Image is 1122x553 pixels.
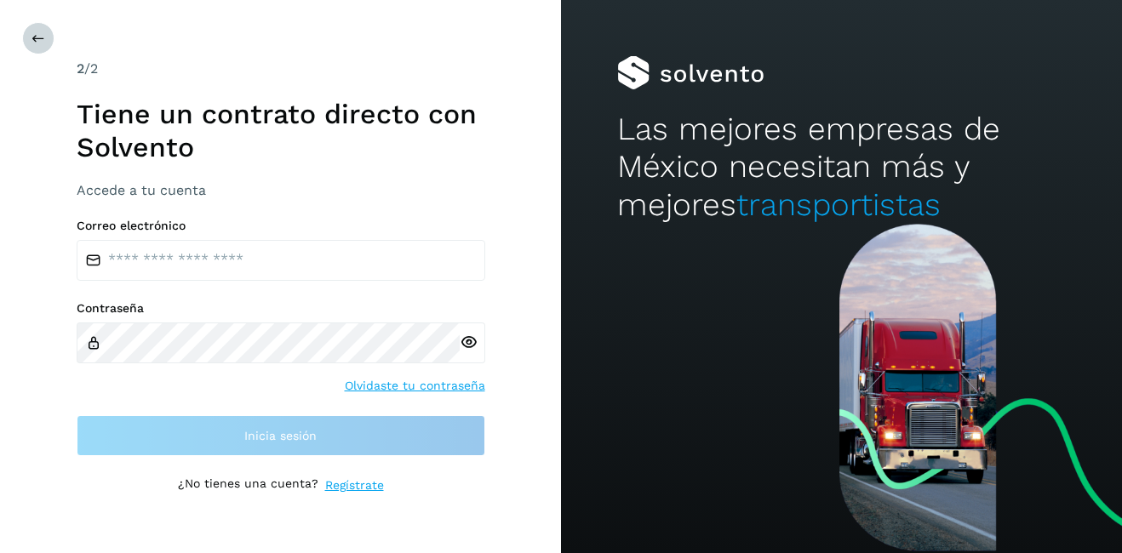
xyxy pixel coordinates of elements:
p: ¿No tienes una cuenta? [178,476,318,494]
label: Contraseña [77,301,485,316]
div: /2 [77,59,485,79]
a: Olvidaste tu contraseña [345,377,485,395]
a: Regístrate [325,476,384,494]
span: 2 [77,60,84,77]
label: Correo electrónico [77,219,485,233]
h3: Accede a tu cuenta [77,182,485,198]
span: transportistas [736,186,941,223]
button: Inicia sesión [77,415,485,456]
h2: Las mejores empresas de México necesitan más y mejores [617,111,1066,224]
h1: Tiene un contrato directo con Solvento [77,98,485,163]
span: Inicia sesión [244,430,317,442]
